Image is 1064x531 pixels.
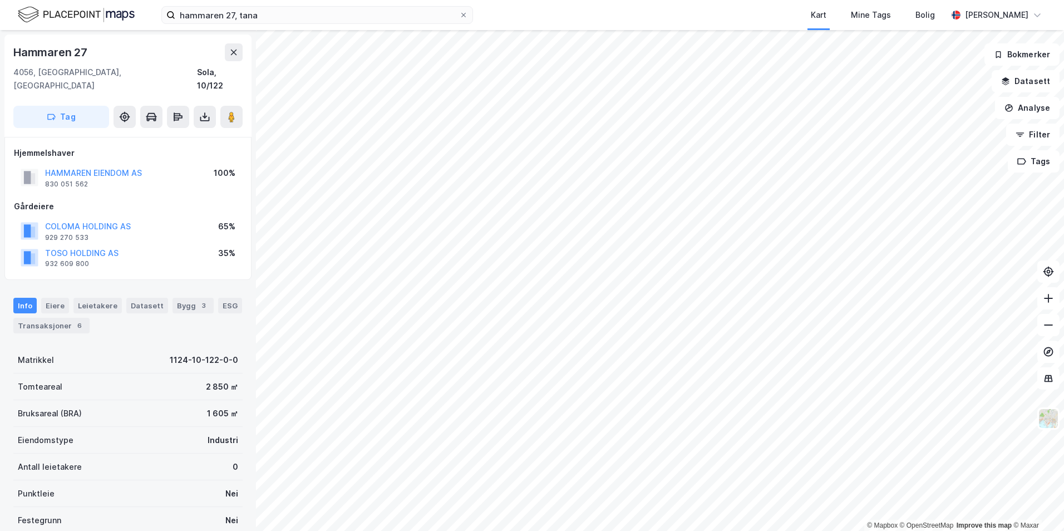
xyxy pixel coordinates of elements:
div: Gårdeiere [14,200,242,213]
div: Info [13,298,37,313]
div: 0 [233,460,238,474]
div: Transaksjoner [13,318,90,333]
a: Improve this map [957,522,1012,529]
button: Analyse [995,97,1060,119]
div: 3 [198,300,209,311]
div: Tomteareal [18,380,62,394]
input: Søk på adresse, matrikkel, gårdeiere, leietakere eller personer [175,7,459,23]
div: Leietakere [73,298,122,313]
div: [PERSON_NAME] [965,8,1028,22]
div: Festegrunn [18,514,61,527]
div: 830 051 562 [45,180,88,189]
div: 65% [218,220,235,233]
a: Mapbox [867,522,898,529]
div: 100% [214,166,235,180]
div: 6 [74,320,85,331]
div: Industri [208,434,238,447]
div: 932 609 800 [45,259,89,268]
div: Hammaren 27 [13,43,90,61]
div: 2 850 ㎡ [206,380,238,394]
div: Matrikkel [18,353,54,367]
div: Bygg [173,298,214,313]
div: Hjemmelshaver [14,146,242,160]
button: Datasett [992,70,1060,92]
a: OpenStreetMap [900,522,954,529]
img: Z [1038,408,1059,429]
div: Kart [811,8,826,22]
div: Datasett [126,298,168,313]
div: 4056, [GEOGRAPHIC_DATA], [GEOGRAPHIC_DATA] [13,66,197,92]
div: Mine Tags [851,8,891,22]
div: 929 270 533 [45,233,88,242]
button: Tags [1008,150,1060,173]
div: Bolig [915,8,935,22]
button: Tag [13,106,109,128]
div: Sola, 10/122 [197,66,243,92]
img: logo.f888ab2527a4732fd821a326f86c7f29.svg [18,5,135,24]
iframe: Chat Widget [1008,478,1064,531]
button: Bokmerker [984,43,1060,66]
div: 1 605 ㎡ [207,407,238,420]
div: Punktleie [18,487,55,500]
div: Nei [225,514,238,527]
div: Antall leietakere [18,460,82,474]
div: Nei [225,487,238,500]
div: 1124-10-122-0-0 [170,353,238,367]
div: ESG [218,298,242,313]
div: Eiere [41,298,69,313]
div: Bruksareal (BRA) [18,407,82,420]
div: 35% [218,247,235,260]
button: Filter [1006,124,1060,146]
div: Eiendomstype [18,434,73,447]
